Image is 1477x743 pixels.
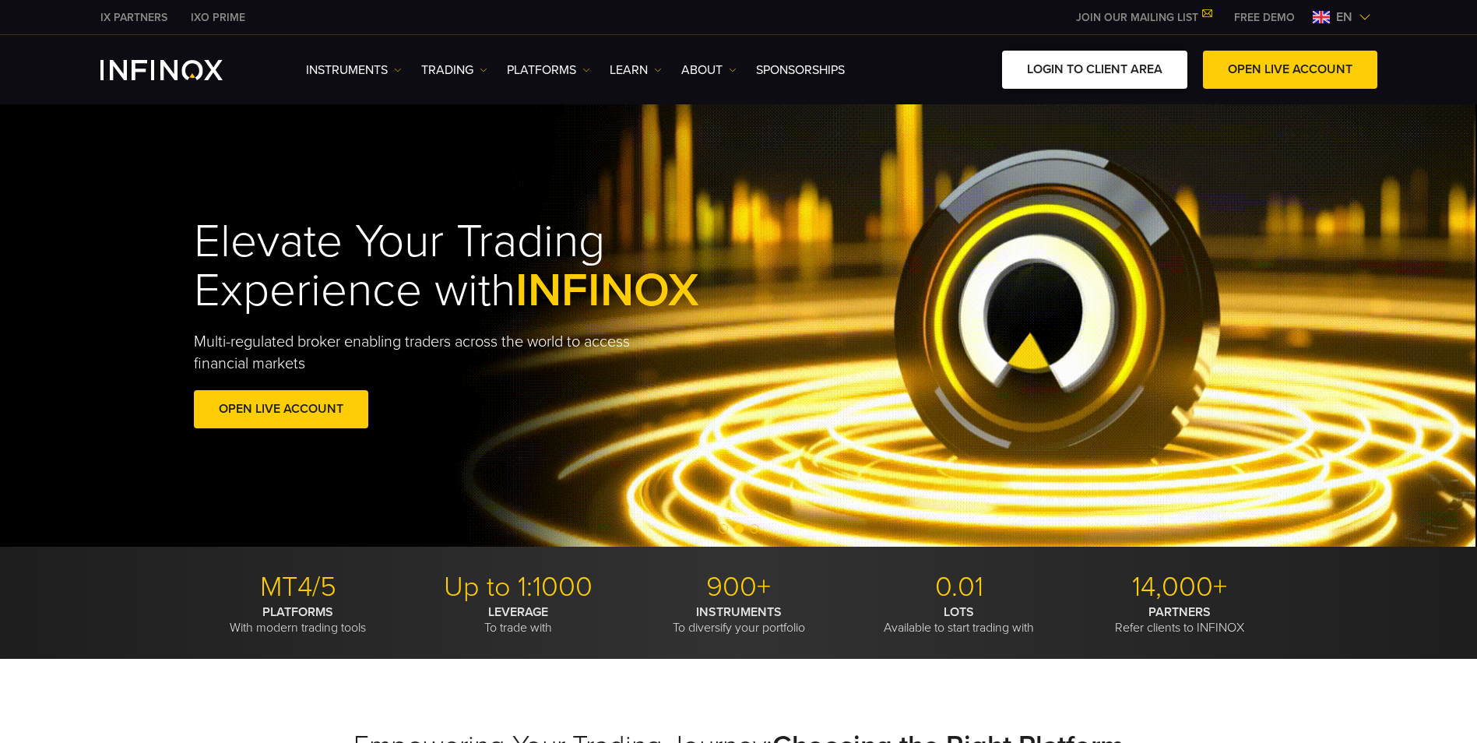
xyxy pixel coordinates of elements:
[944,604,974,620] strong: LOTS
[421,61,487,79] a: TRADING
[414,604,623,636] p: To trade with
[734,524,744,533] span: Go to slide 2
[855,570,1064,604] p: 0.01
[194,217,772,315] h1: Elevate Your Trading Experience with
[306,61,402,79] a: Instruments
[507,61,590,79] a: PLATFORMS
[100,60,259,80] a: INFINOX Logo
[194,604,403,636] p: With modern trading tools
[1064,11,1222,24] a: JOIN OUR MAILING LIST
[194,570,403,604] p: MT4/5
[414,570,623,604] p: Up to 1:1000
[756,61,845,79] a: SPONSORSHIPS
[194,331,656,375] p: Multi-regulated broker enabling traders across the world to access financial markets
[194,390,368,428] a: OPEN LIVE ACCOUNT
[719,524,728,533] span: Go to slide 1
[635,570,843,604] p: 900+
[262,604,333,620] strong: PLATFORMS
[179,9,257,26] a: INFINOX
[1330,8,1359,26] span: en
[610,61,662,79] a: Learn
[681,61,737,79] a: ABOUT
[1148,604,1211,620] strong: PARTNERS
[1075,570,1284,604] p: 14,000+
[488,604,548,620] strong: LEVERAGE
[750,524,759,533] span: Go to slide 3
[1203,51,1377,89] a: OPEN LIVE ACCOUNT
[1222,9,1306,26] a: INFINOX MENU
[89,9,179,26] a: INFINOX
[1002,51,1187,89] a: LOGIN TO CLIENT AREA
[635,604,843,636] p: To diversify your portfolio
[1075,604,1284,636] p: Refer clients to INFINOX
[696,604,782,620] strong: INSTRUMENTS
[515,262,699,319] span: INFINOX
[855,604,1064,636] p: Available to start trading with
